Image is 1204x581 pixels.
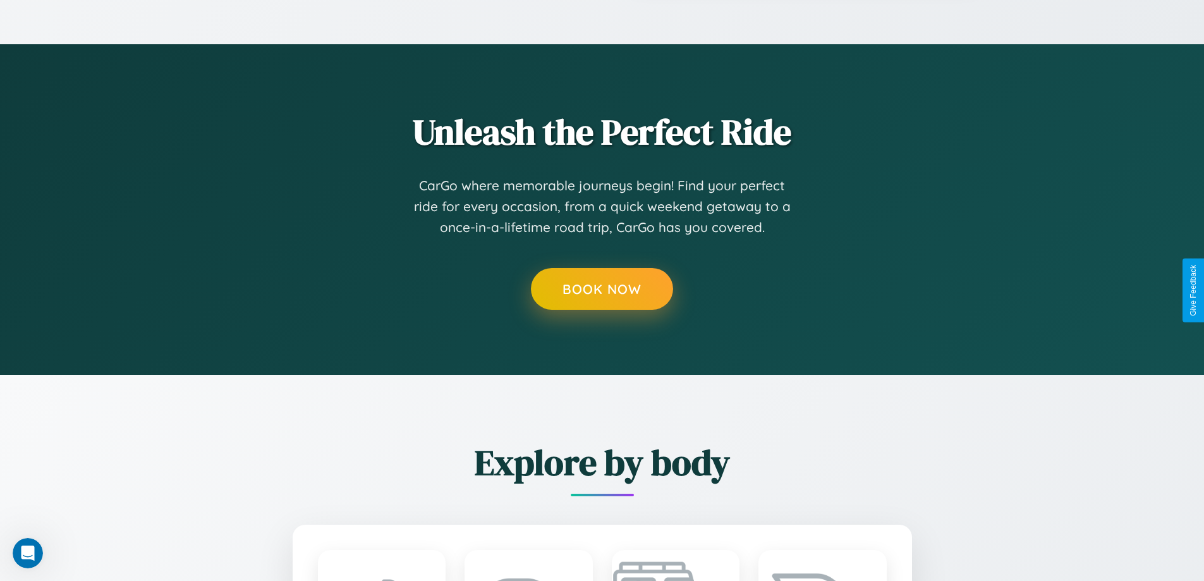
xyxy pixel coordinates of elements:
[531,268,673,310] button: Book Now
[13,538,43,568] iframe: Intercom live chat
[1189,265,1198,316] div: Give Feedback
[223,107,982,156] h2: Unleash the Perfect Ride
[223,438,982,487] h2: Explore by body
[413,175,792,238] p: CarGo where memorable journeys begin! Find your perfect ride for every occasion, from a quick wee...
